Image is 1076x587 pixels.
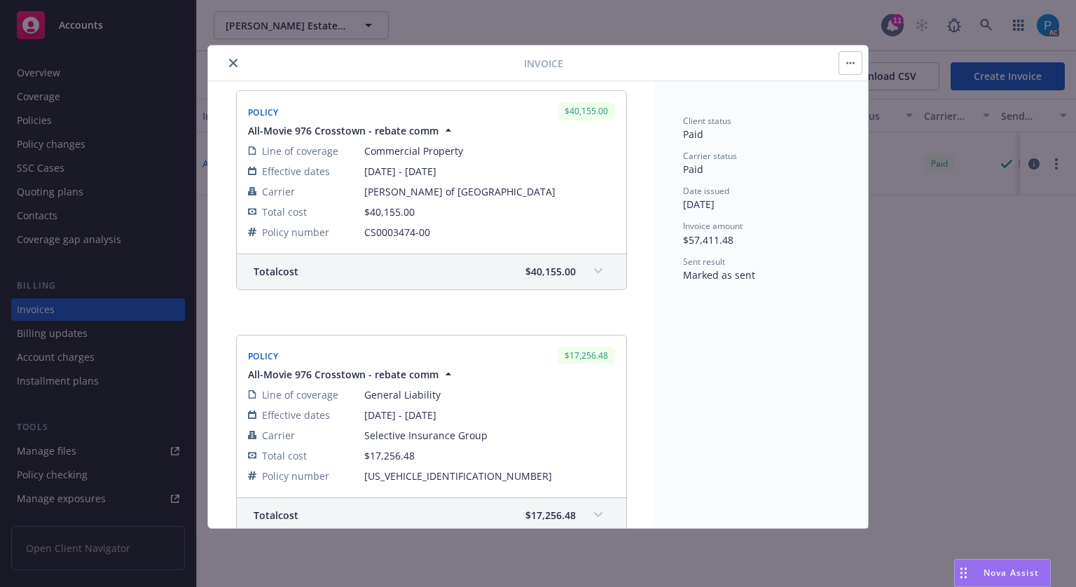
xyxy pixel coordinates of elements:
span: Date issued [683,185,729,197]
span: Marked as sent [683,268,755,282]
span: Total cost [262,205,307,219]
span: $17,256.48 [525,508,576,523]
span: CS0003474-00 [364,225,615,240]
span: Nova Assist [984,567,1039,579]
span: All-Movie 976 Crosstown - rebate comm [248,367,439,382]
div: Drag to move [955,560,972,586]
span: [DATE] - [DATE] [364,164,615,179]
span: Carrier [262,184,295,199]
span: Commercial Property [364,144,615,158]
button: All-Movie 976 Crosstown - rebate comm [248,123,455,138]
span: Policy number [262,469,329,483]
span: Line of coverage [262,387,338,402]
span: Paid [683,163,703,176]
div: Totalcost$40,155.00 [237,254,626,289]
span: $57,411.48 [683,233,733,247]
span: Invoice amount [683,220,743,232]
span: Client status [683,115,731,127]
div: $17,256.48 [558,347,615,364]
span: Sent result [683,256,725,268]
span: [DATE] - [DATE] [364,408,615,422]
span: Total cost [254,508,298,523]
span: [DATE] [683,198,715,211]
span: [PERSON_NAME] of [GEOGRAPHIC_DATA] [364,184,615,199]
button: All-Movie 976 Crosstown - rebate comm [248,367,455,382]
span: Invoice [524,56,563,71]
span: Policy [248,350,279,362]
span: All-Movie 976 Crosstown - rebate comm [248,123,439,138]
div: Totalcost$17,256.48 [237,498,626,533]
span: Effective dates [262,164,330,179]
span: Policy [248,106,279,118]
span: $40,155.00 [525,264,576,279]
button: close [225,55,242,71]
button: Nova Assist [954,559,1051,587]
span: Paid [683,127,703,141]
span: Total cost [262,448,307,463]
span: General Liability [364,387,615,402]
span: Selective Insurance Group [364,428,615,443]
span: Carrier [262,428,295,443]
span: Policy number [262,225,329,240]
div: $40,155.00 [558,102,615,120]
span: Line of coverage [262,144,338,158]
span: Total cost [254,264,298,279]
span: Carrier status [683,150,737,162]
span: $40,155.00 [364,205,415,219]
span: Effective dates [262,408,330,422]
span: $17,256.48 [364,449,415,462]
span: [US_VEHICLE_IDENTIFICATION_NUMBER] [364,469,615,483]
